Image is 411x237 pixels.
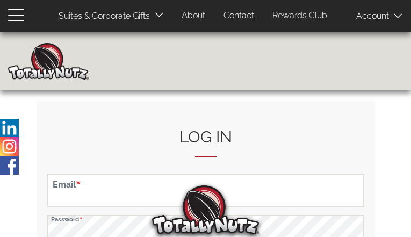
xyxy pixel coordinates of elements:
img: Home [8,43,89,80]
img: Totally Nutz Logo [152,185,259,234]
a: Suites & Corporate Gifts [51,6,153,27]
a: About [174,5,213,26]
a: Rewards Club [264,5,335,26]
input: Enter your email address. [47,174,364,207]
a: Contact [215,5,262,26]
h2: Log in [47,128,364,157]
